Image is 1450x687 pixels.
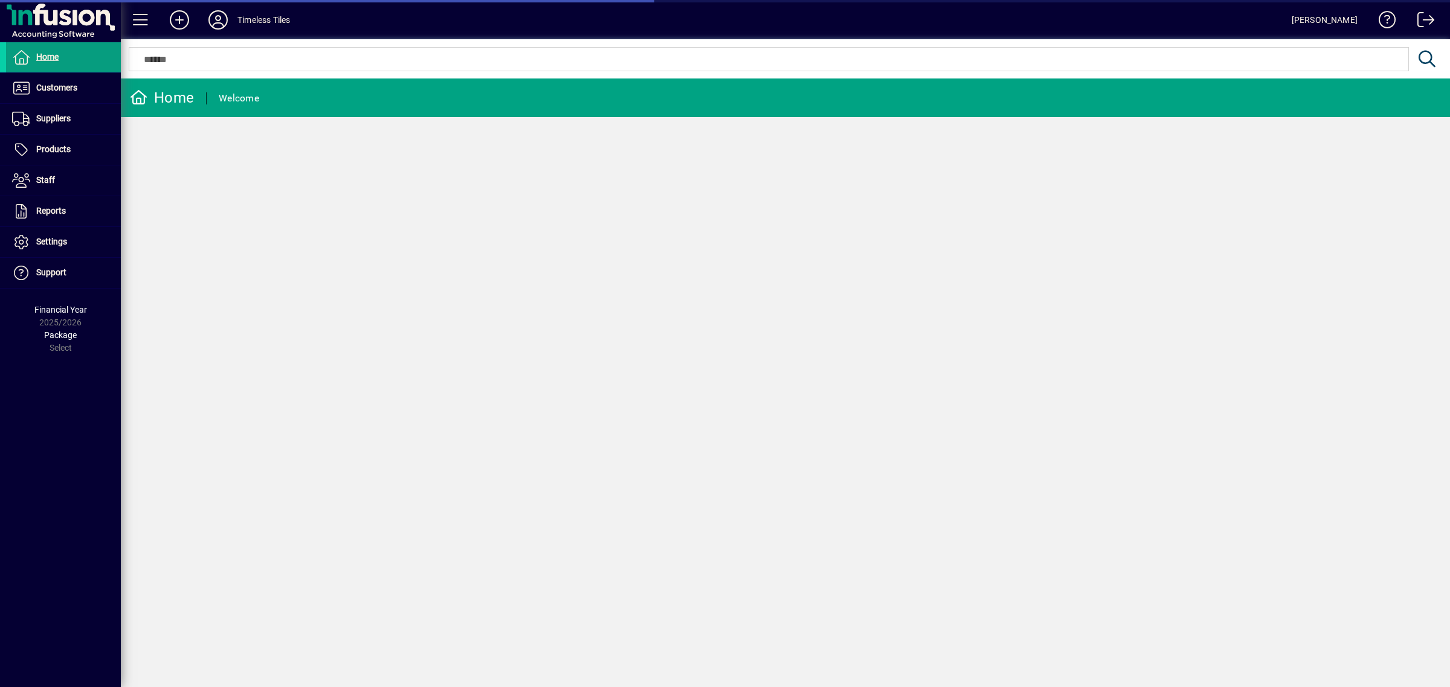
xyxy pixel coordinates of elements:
[160,9,199,31] button: Add
[130,88,194,107] div: Home
[36,113,71,123] span: Suppliers
[36,206,66,216] span: Reports
[36,52,59,62] span: Home
[219,89,259,108] div: Welcome
[6,73,121,103] a: Customers
[1370,2,1396,42] a: Knowledge Base
[6,258,121,288] a: Support
[6,104,121,134] a: Suppliers
[36,83,77,92] span: Customers
[6,135,121,165] a: Products
[237,10,290,30] div: Timeless Tiles
[6,227,121,257] a: Settings
[36,267,66,277] span: Support
[36,144,71,154] span: Products
[1408,2,1435,42] a: Logout
[36,175,55,185] span: Staff
[1292,10,1358,30] div: [PERSON_NAME]
[6,196,121,226] a: Reports
[34,305,87,315] span: Financial Year
[199,9,237,31] button: Profile
[44,330,77,340] span: Package
[6,165,121,196] a: Staff
[36,237,67,246] span: Settings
